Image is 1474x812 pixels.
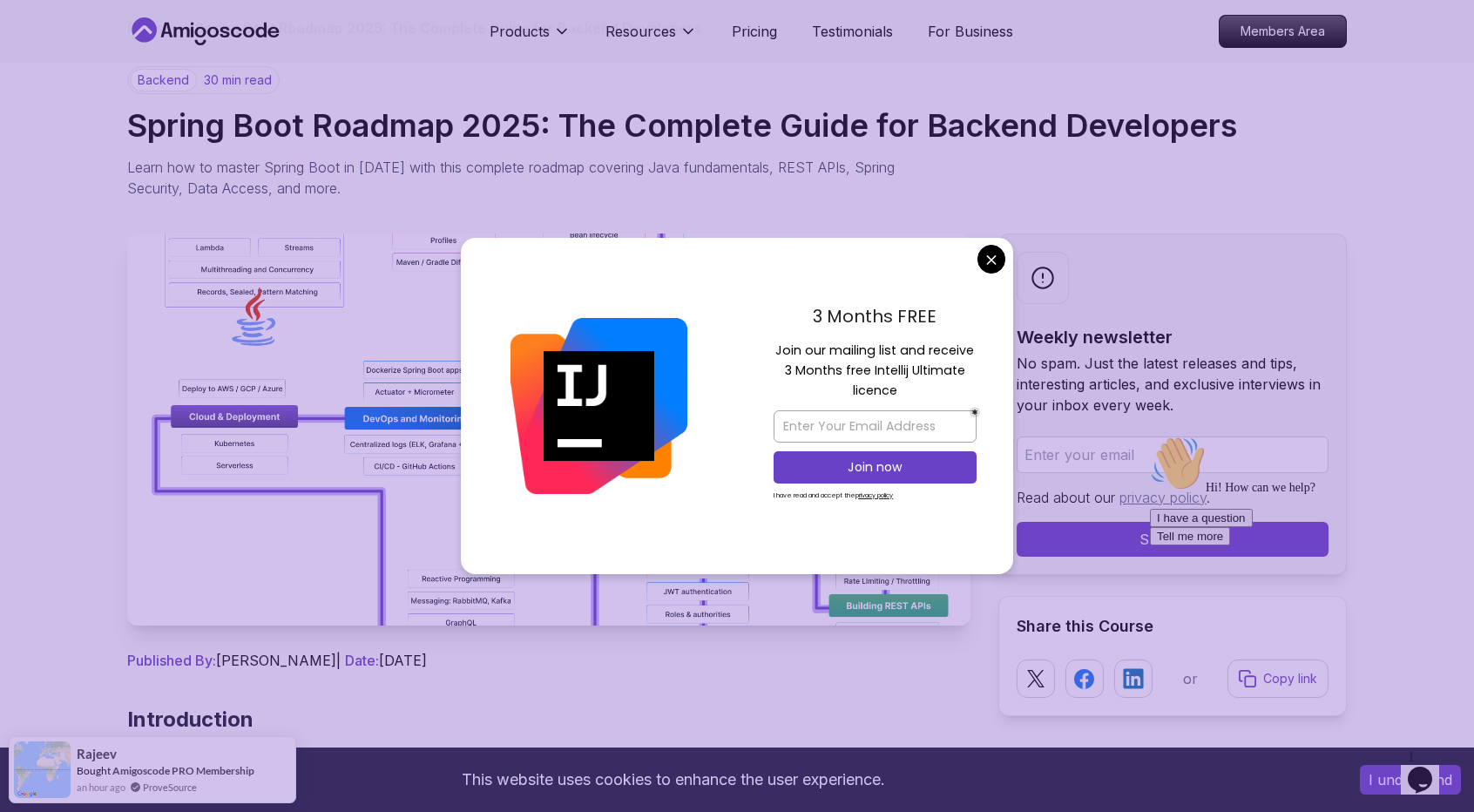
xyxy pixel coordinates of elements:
button: Tell me more [7,98,87,117]
p: Resources [605,21,676,42]
button: Resources [605,21,697,56]
a: ProveSource [143,780,197,795]
a: Members Area [1219,15,1347,48]
iframe: chat widget [1143,429,1457,734]
img: :wave: [7,7,63,63]
span: Hi! How can we help? [7,52,172,65]
img: Spring Boot Roadmap 2025: The Complete Guide for Backend Developers thumbnail [127,233,970,626]
p: 30 min read [204,71,272,89]
a: Pricing [732,21,777,42]
button: Accept cookies [1360,765,1461,795]
button: Products [490,21,571,56]
a: Testimonials [812,21,893,42]
h2: Share this Course [1017,614,1329,639]
a: privacy policy [1119,489,1207,506]
button: I have a question [7,80,110,98]
img: provesource social proof notification image [14,741,71,798]
a: For Business [928,21,1013,42]
h1: Spring Boot Roadmap 2025: The Complete Guide for Backend Developers [127,108,1347,143]
span: Date: [345,652,379,669]
p: [PERSON_NAME] | [DATE] [127,650,970,671]
p: backend [130,69,197,91]
span: Bought [77,764,111,777]
iframe: chat widget [1401,742,1457,795]
span: Published By: [127,652,216,669]
div: This website uses cookies to enhance the user experience. [13,761,1334,799]
span: an hour ago [77,780,125,795]
p: Read about our . [1017,487,1329,508]
h2: Weekly newsletter [1017,325,1329,349]
p: Members Area [1220,16,1346,47]
input: Enter your email [1017,436,1329,473]
p: Products [490,21,550,42]
p: No spam. Just the latest releases and tips, interesting articles, and exclusive interviews in you... [1017,353,1329,416]
a: Amigoscode PRO Membership [112,764,254,777]
h2: Introduction [127,706,970,734]
p: Learn how to master Spring Boot in [DATE] with this complete roadmap covering Java fundamentals, ... [127,157,908,199]
button: Subscribe [1017,522,1329,557]
span: Rajeev [77,747,117,761]
div: 👋Hi! How can we help?I have a questionTell me more [7,7,321,117]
